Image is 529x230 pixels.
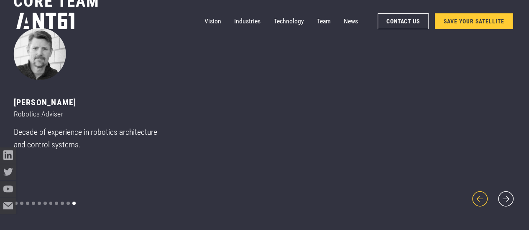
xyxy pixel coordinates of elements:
[14,126,162,151] p: Decade of experience in robotics architecture and control systems.
[66,202,70,205] div: Show slide 10 of 11
[61,202,64,205] div: Show slide 9 of 11
[435,13,513,29] a: SAVE YOUR SATELLITE
[14,28,181,157] div: 11 of 11
[234,13,261,29] a: Industries
[470,189,490,209] div: previous slide
[38,202,41,205] div: Show slide 5 of 11
[32,202,35,205] div: Show slide 4 of 11
[317,13,331,29] a: Team
[14,96,162,109] div: [PERSON_NAME]
[344,13,358,29] a: News
[20,202,23,205] div: Show slide 2 of 11
[496,189,516,209] div: next slide
[204,13,221,29] a: Vision
[26,202,29,205] div: Show slide 3 of 11
[43,202,47,205] div: Show slide 6 of 11
[378,13,429,29] a: Contact Us
[55,202,58,205] div: Show slide 8 of 11
[16,10,74,32] a: home
[13,28,516,209] div: carousel
[49,202,53,205] div: Show slide 7 of 11
[14,109,162,119] div: Robotics Adviser
[72,202,76,205] div: Show slide 11 of 11
[273,13,304,29] a: Technology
